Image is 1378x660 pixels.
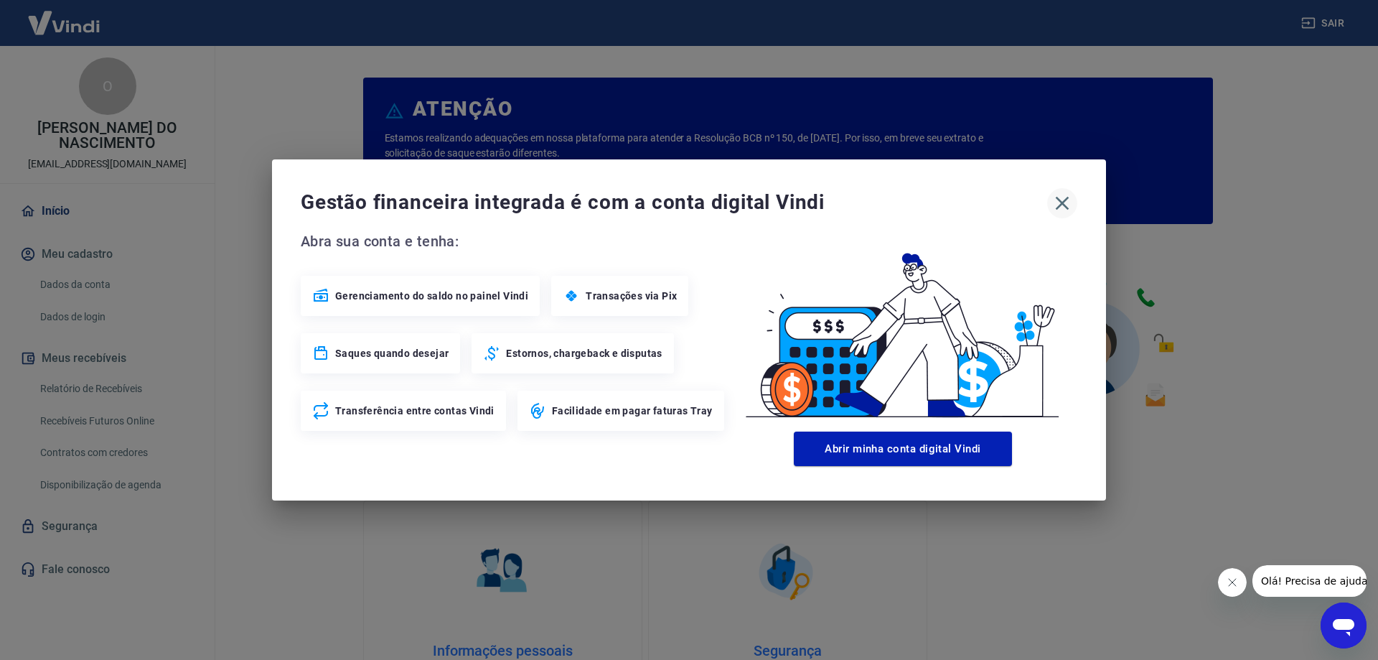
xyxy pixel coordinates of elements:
[1218,568,1247,597] iframe: Fechar mensagem
[335,404,495,418] span: Transferência entre contas Vindi
[552,404,713,418] span: Facilidade em pagar faturas Tray
[1321,603,1367,649] iframe: Botão para abrir a janela de mensagens
[506,346,662,361] span: Estornos, chargeback e disputas
[794,432,1012,466] button: Abrir minha conta digital Vindi
[301,188,1047,217] span: Gestão financeira integrada é com a conta digital Vindi
[1252,565,1367,597] iframe: Mensagem da empresa
[335,289,528,303] span: Gerenciamento do saldo no painel Vindi
[301,230,728,253] span: Abra sua conta e tenha:
[728,230,1077,426] img: Good Billing
[9,10,121,22] span: Olá! Precisa de ajuda?
[335,346,449,361] span: Saques quando desejar
[586,289,677,303] span: Transações via Pix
